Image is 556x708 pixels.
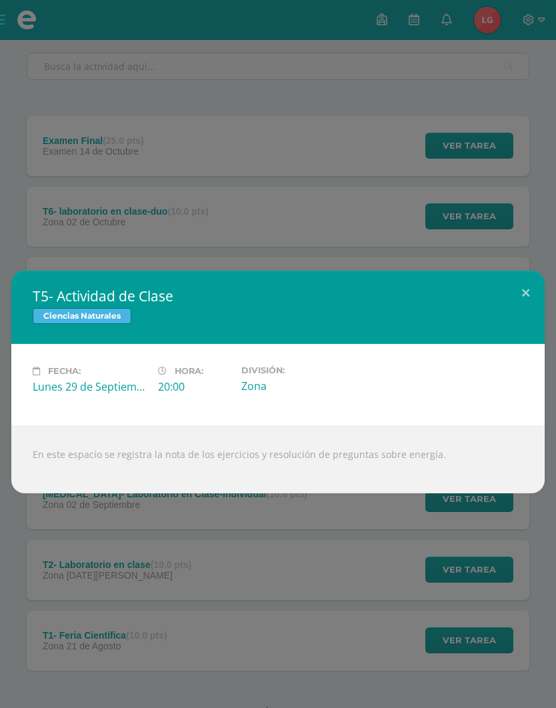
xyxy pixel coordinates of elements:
[241,365,356,375] label: División:
[33,287,523,305] h2: T5- Actividad de Clase
[33,379,147,394] div: Lunes 29 de Septiembre
[11,426,545,493] div: En este espacio se registra la nota de los ejercicios y resolución de preguntas sobre energía.
[241,379,356,393] div: Zona
[175,366,203,376] span: Hora:
[507,271,545,316] button: Close (Esc)
[33,308,131,324] span: Ciencias Naturales
[48,366,81,376] span: Fecha:
[158,379,231,394] div: 20:00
